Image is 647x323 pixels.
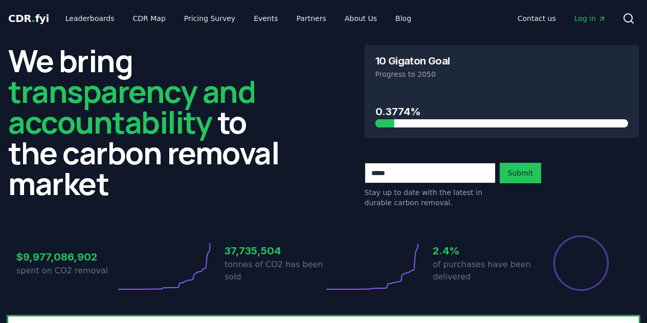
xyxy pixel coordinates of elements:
[387,9,419,28] a: Blog
[16,265,116,277] p: spent on CO2 removal
[8,12,49,25] span: CDR fyi
[552,234,610,292] div: Percentage of sales delivered
[375,56,450,66] h3: 10 Gigaton Goal
[500,163,542,183] button: Submit
[57,9,123,28] a: Leaderboards
[225,259,324,283] p: tonnes of CO2 has been sold
[337,9,385,28] a: About Us
[288,9,334,28] a: Partners
[8,70,255,143] span: transparency and accountability
[365,187,496,208] p: Stay up to date with the latest in durable carbon removal.
[375,69,629,79] p: Progress to 2050
[509,9,564,28] a: Contact us
[32,12,35,25] span: .
[8,11,49,26] a: CDR.fyi
[16,249,116,265] h3: $9,977,086,902
[574,13,606,24] span: Log in
[246,9,286,28] a: Events
[8,45,283,199] h2: We bring to the carbon removal market
[225,243,324,259] h3: 37,735,504
[566,9,614,28] a: Log in
[176,9,243,28] a: Pricing Survey
[375,104,629,119] h3: 0.3774%
[57,9,419,28] nav: Main
[433,259,532,283] p: of purchases have been delivered
[433,243,532,259] h3: 2.4%
[125,9,174,28] a: CDR Map
[509,9,614,28] nav: Main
